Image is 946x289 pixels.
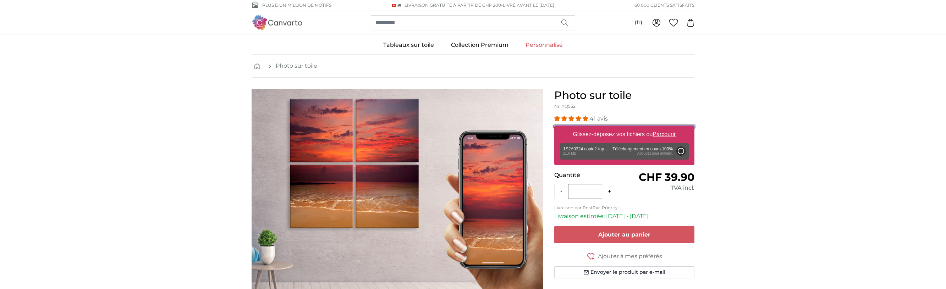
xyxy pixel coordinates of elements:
[252,15,303,30] img: Canvarto
[634,2,694,9] span: 60 000 clients satisfaits
[276,62,317,70] a: Photo sur toile
[554,205,694,211] p: Livraison par PostPac Priority
[598,231,650,238] span: Ajouter au panier
[405,2,501,8] span: Livraison GRATUITE à partir de CHF 200
[554,115,590,122] span: 4.98 stars
[570,127,679,141] label: Glissez-déposez vos fichiers ou
[554,89,694,102] h1: Photo sur toile
[625,184,694,192] div: TVA incl.
[503,2,554,8] span: Livré avant le [DATE]
[554,171,624,179] p: Quantité
[554,104,576,109] span: Nr. YQ552
[252,55,694,78] nav: breadcrumbs
[554,266,694,278] button: Envoyer le produit par e-mail
[392,4,396,7] img: Suisse
[590,115,608,122] span: 41 avis
[555,184,568,199] button: -
[501,2,554,8] span: -
[554,252,694,261] button: Ajouter à mes préférés
[517,36,571,54] a: Personnalisé
[375,36,442,54] a: Tableaux sur toile
[629,16,648,29] button: (fr)
[598,252,662,261] span: Ajouter à mes préférés
[554,212,694,221] p: Livraison estimée: [DATE] - [DATE]
[653,131,676,137] u: Parcourir
[602,184,617,199] button: +
[262,2,331,9] span: Plus d'un million de motifs
[639,171,694,184] span: CHF 39.90
[554,226,694,243] button: Ajouter au panier
[442,36,517,54] a: Collection Premium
